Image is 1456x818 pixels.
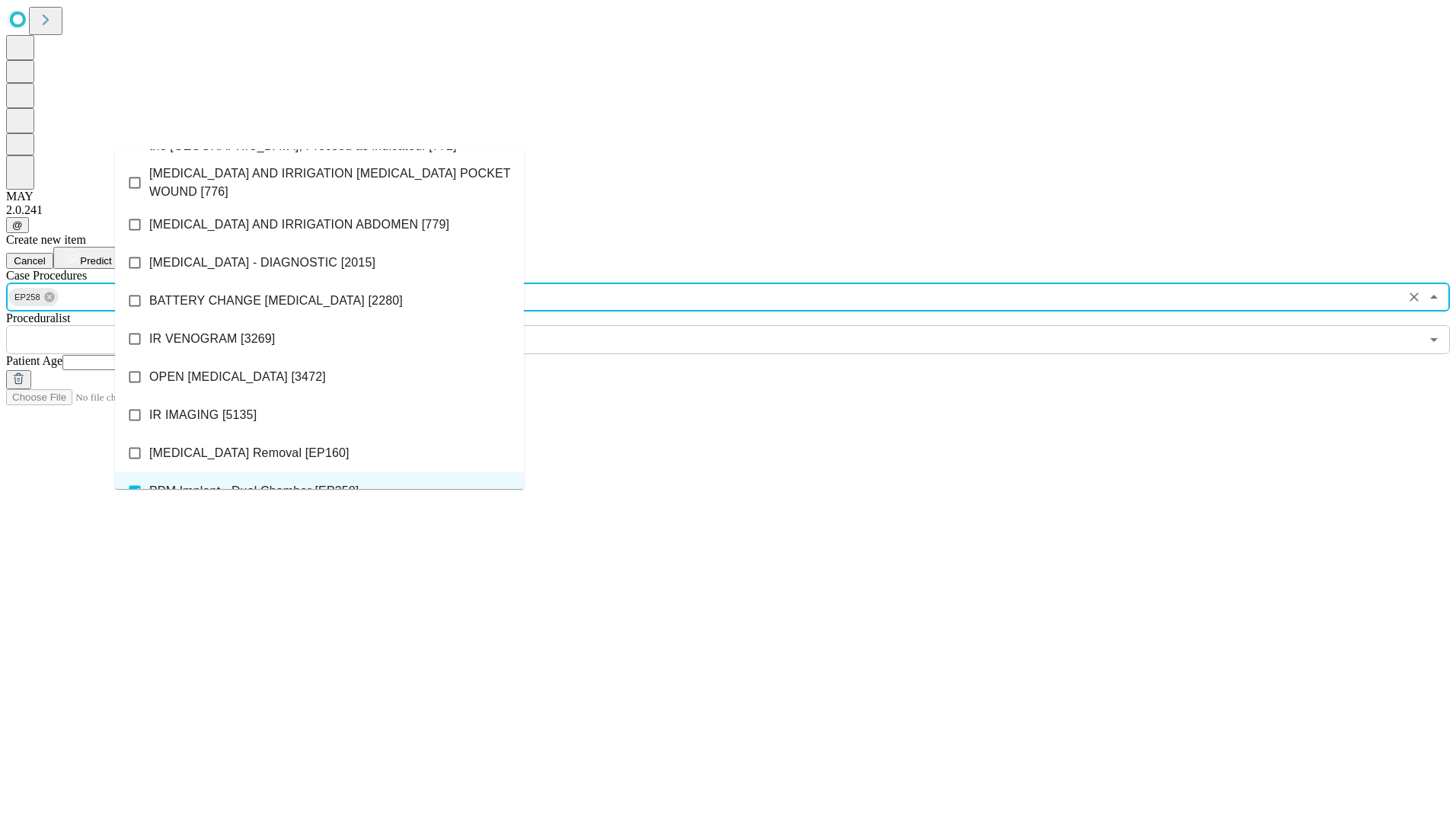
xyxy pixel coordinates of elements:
[80,255,111,267] span: Predict
[1423,329,1445,350] button: Open
[1423,286,1445,308] button: Close
[149,444,350,462] span: [MEDICAL_DATA] Removal [EP160]
[6,233,86,246] span: Create new item
[149,330,275,348] span: IR VENOGRAM [3269]
[6,354,62,367] span: Patient Age
[149,216,449,234] span: [MEDICAL_DATA] AND IRRIGATION ABDOMEN [779]
[149,482,359,500] span: PPM Implant - Dual Chamber [EP258]
[6,253,53,269] button: Cancel
[6,203,1450,217] div: 2.0.241
[149,292,403,310] span: BATTERY CHANGE [MEDICAL_DATA] [2280]
[6,217,29,233] button: @
[149,406,257,424] span: IR IMAGING [5135]
[149,368,326,386] span: OPEN [MEDICAL_DATA] [3472]
[12,219,23,231] span: @
[8,289,46,306] span: EP258
[53,247,123,269] button: Predict
[149,254,375,272] span: [MEDICAL_DATA] - DIAGNOSTIC [2015]
[14,255,46,267] span: Cancel
[149,165,512,201] span: [MEDICAL_DATA] AND IRRIGATION [MEDICAL_DATA] POCKET WOUND [776]
[6,190,1450,203] div: MAY
[6,269,87,282] span: Scheduled Procedure
[6,312,70,324] span: Proceduralist
[1403,286,1425,308] button: Clear
[8,288,59,306] div: EP258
